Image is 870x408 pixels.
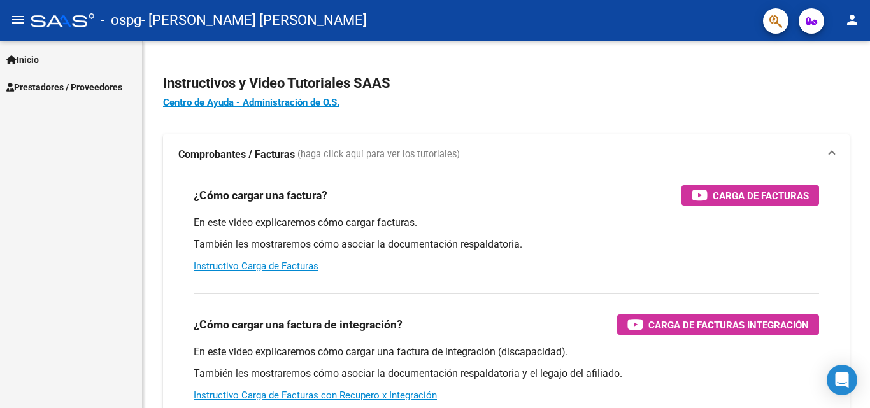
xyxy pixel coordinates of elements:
[194,390,437,401] a: Instructivo Carga de Facturas con Recupero x Integración
[194,316,403,334] h3: ¿Cómo cargar una factura de integración?
[178,148,295,162] strong: Comprobantes / Facturas
[845,12,860,27] mat-icon: person
[194,216,819,230] p: En este video explicaremos cómo cargar facturas.
[194,345,819,359] p: En este video explicaremos cómo cargar una factura de integración (discapacidad).
[163,134,850,175] mat-expansion-panel-header: Comprobantes / Facturas (haga click aquí para ver los tutoriales)
[10,12,25,27] mat-icon: menu
[827,365,857,395] div: Open Intercom Messenger
[194,237,819,251] p: También les mostraremos cómo asociar la documentación respaldatoria.
[6,53,39,67] span: Inicio
[194,186,327,204] h3: ¿Cómo cargar una factura?
[141,6,367,34] span: - [PERSON_NAME] [PERSON_NAME]
[6,80,122,94] span: Prestadores / Proveedores
[163,71,850,95] h2: Instructivos y Video Tutoriales SAAS
[681,185,819,206] button: Carga de Facturas
[617,314,819,335] button: Carga de Facturas Integración
[101,6,141,34] span: - ospg
[163,97,339,108] a: Centro de Ayuda - Administración de O.S.
[648,317,809,333] span: Carga de Facturas Integración
[194,260,318,272] a: Instructivo Carga de Facturas
[297,148,460,162] span: (haga click aquí para ver los tutoriales)
[194,367,819,381] p: También les mostraremos cómo asociar la documentación respaldatoria y el legajo del afiliado.
[713,188,809,204] span: Carga de Facturas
